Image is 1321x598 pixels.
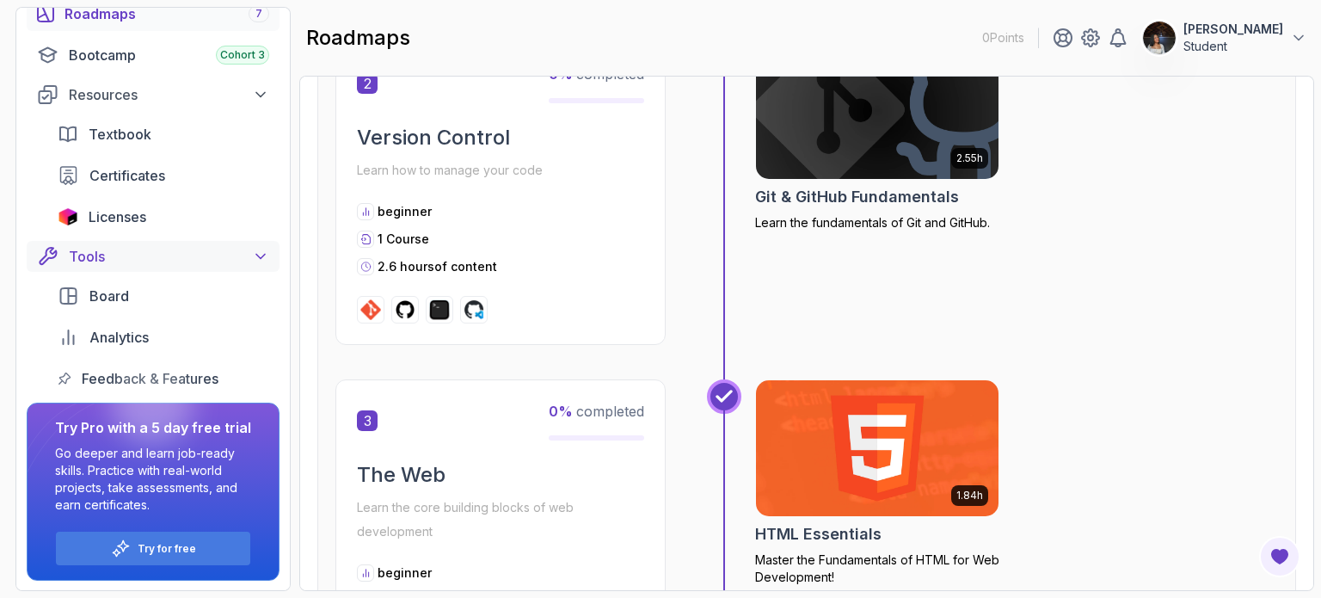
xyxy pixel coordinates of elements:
span: Licenses [89,207,146,227]
span: Feedback & Features [82,368,218,389]
div: Roadmaps [65,3,269,24]
button: Resources [27,79,280,110]
p: 2.6 hours of content [378,258,497,275]
div: Tools [69,246,269,267]
h2: Version Control [357,124,644,151]
img: Git & GitHub Fundamentals card [756,43,998,179]
a: analytics [47,320,280,354]
p: 1.84h [956,489,983,502]
p: Master the Fundamentals of HTML for Web Development! [755,552,999,586]
p: Learn how to manage your code [357,158,644,182]
img: jetbrains icon [58,208,78,225]
p: beginner [378,203,432,220]
span: Certificates [89,165,165,186]
p: Learn the fundamentals of Git and GitHub. [755,214,999,231]
p: 0 Points [982,29,1024,46]
p: Learn the core building blocks of web development [357,496,644,544]
h2: Git & GitHub Fundamentals [755,185,959,209]
a: board [47,279,280,313]
p: Go deeper and learn job-ready skills. Practice with real-world projects, take assessments, and ea... [55,445,251,514]
img: codespaces logo [464,299,484,320]
span: Analytics [89,327,149,348]
a: certificates [47,158,280,193]
span: 3 [357,410,378,431]
span: Board [89,286,129,306]
h2: roadmaps [306,24,410,52]
a: Git & GitHub Fundamentals card2.55hGit & GitHub FundamentalsLearn the fundamentals of Git and Git... [755,42,999,231]
p: [PERSON_NAME] [1183,21,1283,38]
span: Textbook [89,124,151,145]
span: Cohort 3 [220,48,265,62]
span: completed [549,403,644,420]
a: HTML Essentials card1.84hHTML EssentialsMaster the Fundamentals of HTML for Web Development! [755,379,999,586]
span: 2 [357,73,378,94]
p: Student [1183,38,1283,55]
button: Open Feedback Button [1259,536,1300,577]
img: HTML Essentials card [756,380,998,516]
p: beginner [378,564,432,582]
a: licenses [47,200,280,234]
img: git logo [360,299,381,320]
span: 7 [255,7,262,21]
p: 2.55h [956,151,983,165]
a: textbook [47,117,280,151]
a: Try for free [138,542,196,556]
h2: HTML Essentials [755,522,882,546]
button: Tools [27,241,280,272]
div: Resources [69,84,269,105]
button: user profile image[PERSON_NAME]Student [1142,21,1307,55]
span: 0 % [549,403,573,420]
div: Bootcamp [69,45,269,65]
span: 1 Course [378,231,429,246]
img: terminal logo [429,299,450,320]
a: feedback [47,361,280,396]
h2: The Web [357,461,644,489]
img: user profile image [1143,22,1176,54]
a: bootcamp [27,38,280,72]
button: Try for free [55,531,251,566]
img: github logo [395,299,415,320]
